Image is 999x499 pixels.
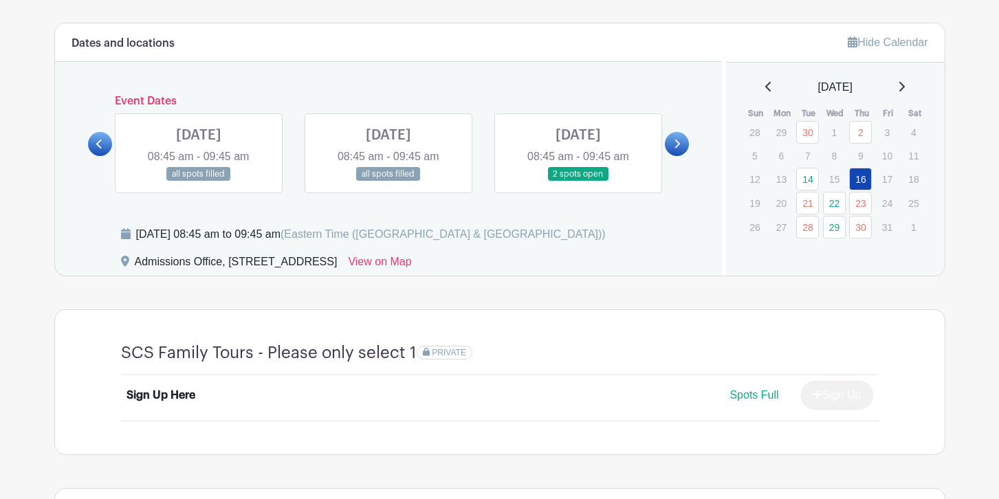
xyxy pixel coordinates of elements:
[796,168,819,190] a: 14
[770,122,793,143] p: 29
[281,228,606,240] span: (Eastern Time ([GEOGRAPHIC_DATA] & [GEOGRAPHIC_DATA]))
[127,387,195,403] div: Sign Up Here
[848,107,875,120] th: Thu
[848,36,927,48] a: Hide Calendar
[136,226,606,243] div: [DATE] 08:45 am to 09:45 am
[743,168,766,190] p: 12
[876,145,899,166] p: 10
[902,192,925,214] p: 25
[135,254,338,276] div: Admissions Office, [STREET_ADDRESS]
[770,145,793,166] p: 6
[849,216,872,239] a: 30
[876,168,899,190] p: 17
[901,107,928,120] th: Sat
[818,79,853,96] span: [DATE]
[902,168,925,190] p: 18
[770,192,793,214] p: 20
[769,107,796,120] th: Mon
[849,168,872,190] a: 16
[112,95,666,108] h6: Event Dates
[823,145,846,166] p: 8
[796,216,819,239] a: 28
[770,217,793,238] p: 27
[875,107,902,120] th: Fri
[121,343,417,363] h4: SCS Family Tours - Please only select 1
[796,121,819,144] a: 30
[876,122,899,143] p: 3
[876,192,899,214] p: 24
[743,145,766,166] p: 5
[432,348,466,357] span: PRIVATE
[743,107,769,120] th: Sun
[823,168,846,190] p: 15
[902,217,925,238] p: 1
[743,192,766,214] p: 19
[743,122,766,143] p: 28
[72,37,175,50] h6: Dates and locations
[729,389,778,401] span: Spots Full
[822,107,849,120] th: Wed
[823,216,846,239] a: 29
[902,122,925,143] p: 4
[902,145,925,166] p: 11
[796,192,819,214] a: 21
[876,217,899,238] p: 31
[348,254,411,276] a: View on Map
[796,145,819,166] p: 7
[823,122,846,143] p: 1
[849,192,872,214] a: 23
[849,121,872,144] a: 2
[849,145,872,166] p: 9
[795,107,822,120] th: Tue
[743,217,766,238] p: 26
[770,168,793,190] p: 13
[823,192,846,214] a: 22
